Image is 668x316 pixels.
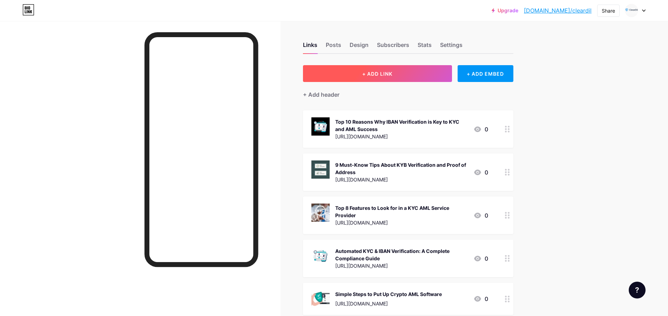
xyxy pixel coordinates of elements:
[350,41,369,53] div: Design
[335,118,468,133] div: Top 10 Reasons Why IBAN Verification is Key to KYC and AML Success
[335,204,468,219] div: Top 8 Features to Look for in a KYC AML Service Provider
[473,295,488,303] div: 0
[326,41,341,53] div: Posts
[440,41,463,53] div: Settings
[311,160,330,179] img: 9 Must-Know Tips About KYB Verification and Proof of Address
[335,161,468,176] div: 9 Must-Know Tips About KYB Verification and Proof of Address
[311,117,330,136] img: Top 10 Reasons Why IBAN Verification is Key to KYC and AML Success
[473,254,488,263] div: 0
[303,90,339,99] div: + Add header
[335,219,468,226] div: [URL][DOMAIN_NAME]
[311,290,330,308] img: Simple Steps to Put Up Crypto AML Software
[335,133,468,140] div: [URL][DOMAIN_NAME]
[473,211,488,220] div: 0
[625,4,638,17] img: Clear Dil
[303,41,317,53] div: Links
[418,41,432,53] div: Stats
[458,65,513,82] div: + ADD EMBED
[311,247,330,265] img: Automated KYC & IBAN Verification: A Complete Compliance Guide
[362,71,392,77] span: + ADD LINK
[335,290,442,298] div: Simple Steps to Put Up Crypto AML Software
[473,168,488,177] div: 0
[335,262,468,269] div: [URL][DOMAIN_NAME]
[492,8,518,13] a: Upgrade
[377,41,409,53] div: Subscribers
[335,176,468,183] div: [URL][DOMAIN_NAME]
[335,247,468,262] div: Automated KYC & IBAN Verification: A Complete Compliance Guide
[473,125,488,133] div: 0
[303,65,452,82] button: + ADD LINK
[335,300,442,307] div: [URL][DOMAIN_NAME]
[524,6,592,15] a: [DOMAIN_NAME]/cleardil
[602,7,615,14] div: Share
[311,204,330,222] img: Top 8 Features to Look for in a KYC AML Service Provider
